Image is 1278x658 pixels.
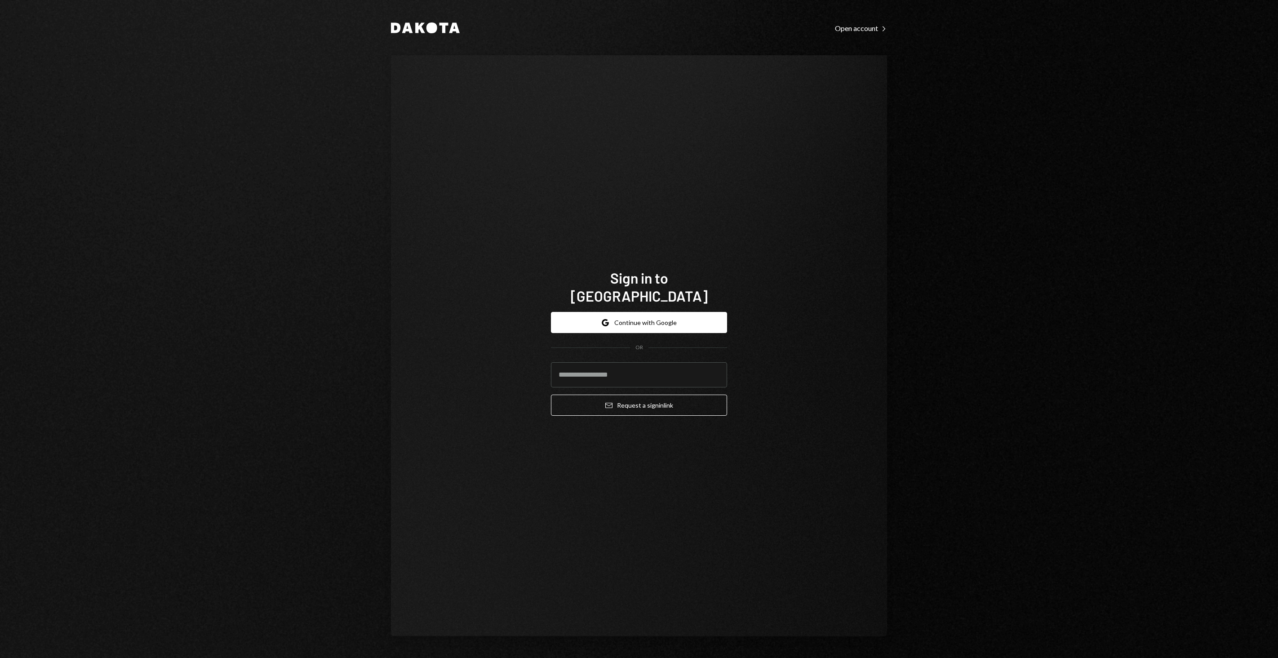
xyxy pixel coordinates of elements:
button: Request a signinlink [551,395,727,416]
a: Open account [835,23,887,33]
h1: Sign in to [GEOGRAPHIC_DATA] [551,269,727,305]
div: OR [635,344,643,351]
div: Open account [835,24,887,33]
button: Continue with Google [551,312,727,333]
